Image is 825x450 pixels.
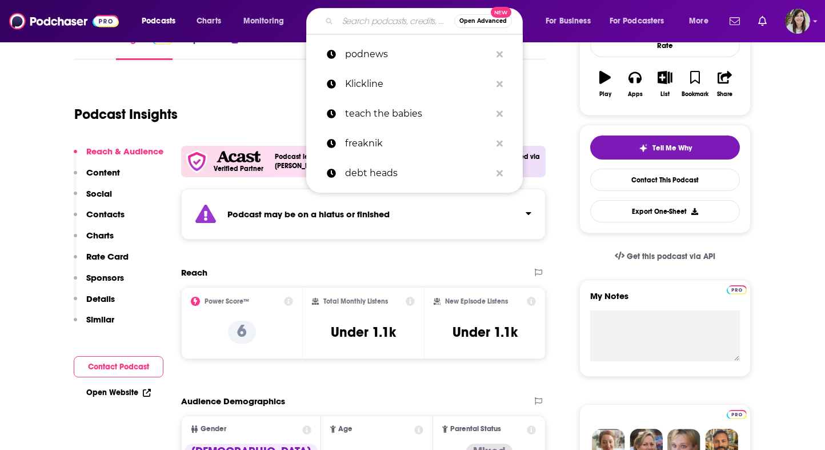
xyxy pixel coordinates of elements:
p: freaknik [345,129,491,158]
span: More [689,13,708,29]
h2: New Episode Listens [445,297,508,305]
strong: Podcast may be on a hiatus or finished [227,209,390,220]
button: Show profile menu [785,9,810,34]
p: teach the babies [345,99,491,129]
span: Age [338,425,353,433]
img: Podchaser Pro [727,410,747,419]
input: Search podcasts, credits, & more... [338,12,454,30]
h4: Podcast level reach data from Acast podcasts has been independently verified via [PERSON_NAME]'s ... [275,153,541,170]
p: Social [86,188,112,199]
span: For Podcasters [610,13,664,29]
button: Content [74,167,120,188]
p: Klickline [345,69,491,99]
span: Parental Status [450,425,501,433]
p: 6 [228,321,256,344]
h3: Under 1.1k [452,324,518,341]
img: User Profile [785,9,810,34]
h2: Audience Demographics [181,396,285,407]
a: Pro website [727,284,747,294]
div: Play [599,91,611,98]
span: Tell Me Why [652,144,692,153]
button: Rate Card [74,251,129,272]
a: Klickline [306,69,523,99]
p: Reach & Audience [86,146,163,157]
h2: Total Monthly Listens [323,297,388,305]
img: Podchaser Pro [727,285,747,294]
button: List [650,63,680,105]
p: Rate Card [86,251,129,262]
button: Charts [74,230,114,251]
h3: Under 1.1k [331,324,396,341]
button: Social [74,188,112,209]
a: teach the babies [306,99,523,129]
a: Pro website [727,408,747,419]
img: verfied icon [186,150,208,173]
button: Similar [74,314,114,335]
button: tell me why sparkleTell Me Why [590,136,740,160]
button: open menu [235,12,299,30]
p: Sponsors [86,272,124,283]
section: Click to expand status details [181,189,546,240]
button: Open AdvancedNew [454,14,512,28]
p: debt heads [345,158,491,188]
button: open menu [681,12,723,30]
button: Export One-Sheet [590,200,740,222]
a: debt heads [306,158,523,188]
a: Charts [189,12,228,30]
h5: Verified Partner [214,165,263,172]
div: List [660,91,670,98]
a: podnews [306,39,523,69]
a: Episodes7 [189,34,238,60]
p: Similar [86,314,114,325]
a: Show notifications dropdown [725,11,744,31]
button: Reach & Audience [74,146,163,167]
a: Get this podcast via API [606,242,724,270]
button: open menu [538,12,605,30]
a: InsightsPodchaser Pro [116,34,173,60]
a: Contact This Podcast [590,169,740,191]
span: Get this podcast via API [627,252,715,261]
h1: Podcast Insights [74,106,178,123]
span: Open Advanced [459,18,507,24]
span: Monitoring [243,13,284,29]
div: Bookmark [682,91,708,98]
button: Bookmark [680,63,710,105]
h2: Power Score™ [205,297,249,305]
a: freaknik [306,129,523,158]
label: My Notes [590,290,740,310]
span: Gender [201,425,226,433]
img: tell me why sparkle [639,144,648,153]
button: Play [590,63,620,105]
div: Apps [628,91,643,98]
button: Sponsors [74,272,124,293]
div: Rate [590,34,740,57]
h2: Reach [181,267,207,278]
p: podnews [345,39,491,69]
button: Details [74,293,115,314]
p: Details [86,293,115,304]
a: About [74,34,100,60]
button: open menu [602,12,681,30]
div: Share [717,91,732,98]
button: Contacts [74,209,125,230]
span: Charts [197,13,221,29]
span: For Business [546,13,591,29]
a: Credits [303,34,333,60]
button: Contact Podcast [74,356,163,377]
p: Content [86,167,120,178]
span: Podcasts [142,13,175,29]
button: Apps [620,63,650,105]
a: Open Website [86,388,151,397]
a: Show notifications dropdown [754,11,771,31]
div: Search podcasts, credits, & more... [317,8,534,34]
span: New [491,7,511,18]
span: Logged in as devinandrade [785,9,810,34]
button: Share [710,63,740,105]
p: Contacts [86,209,125,220]
p: Charts [86,230,114,241]
img: Podchaser - Follow, Share and Rate Podcasts [9,10,119,32]
a: Reviews [254,34,287,60]
img: Acast [217,151,260,163]
button: open menu [134,12,190,30]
